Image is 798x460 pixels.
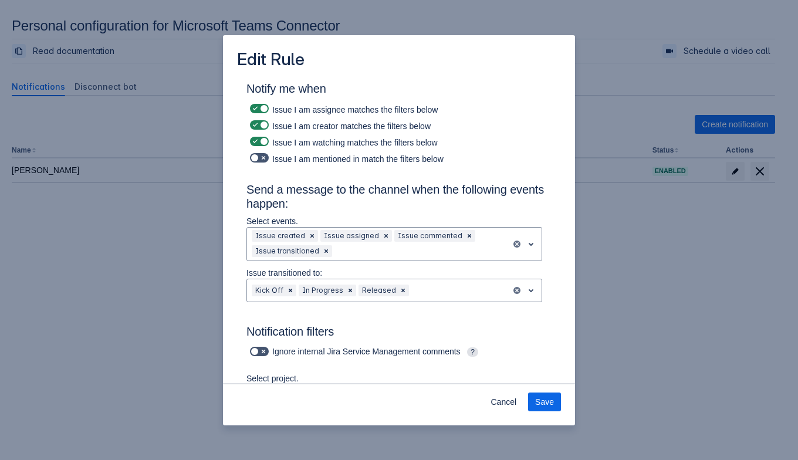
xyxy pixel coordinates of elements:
span: Clear [286,286,295,295]
span: Clear [381,231,391,241]
span: Clear [322,246,331,256]
button: clear [512,239,522,249]
div: Issue transitioned [252,245,320,257]
h3: Edit Rule [237,49,305,72]
div: Remove Issue transitioned [320,245,332,257]
div: In Progress [299,285,344,296]
button: Cancel [483,393,523,411]
div: Remove Issue commented [464,230,475,242]
div: Issue commented [394,230,464,242]
span: Save [535,393,554,411]
div: Issue assigned [320,230,380,242]
div: Issue I am mentioned in match the filters below [246,150,552,166]
span: open [524,283,538,297]
p: Issue transitioned to: [246,267,542,279]
span: Clear [307,231,317,241]
h3: Send a message to the channel when the following events happen: [246,182,552,215]
div: Kick Off [252,285,285,296]
div: Remove In Progress [344,285,356,296]
span: Clear [398,286,408,295]
p: Select events. [246,215,542,227]
h3: Notification filters [246,324,552,343]
button: clear [512,286,522,295]
p: Select project. [246,373,376,384]
button: Save [528,393,561,411]
span: Clear [346,286,355,295]
div: Remove Issue assigned [380,230,392,242]
div: Remove Issue created [306,230,318,242]
span: ? [467,347,478,357]
div: Remove Kick Off [285,285,296,296]
div: Ignore internal Jira Service Management comments [246,343,528,360]
span: open [524,237,538,251]
div: Issue I am watching matches the filters below [246,133,552,150]
div: Remove Released [397,285,409,296]
div: Issue created [252,230,306,242]
div: Issue I am assignee matches the filters below [246,100,552,117]
div: Issue I am creator matches the filters below [246,117,552,133]
span: Cancel [491,393,516,411]
h3: Notify me when [246,82,552,100]
span: Clear [465,231,474,241]
div: Released [359,285,397,296]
